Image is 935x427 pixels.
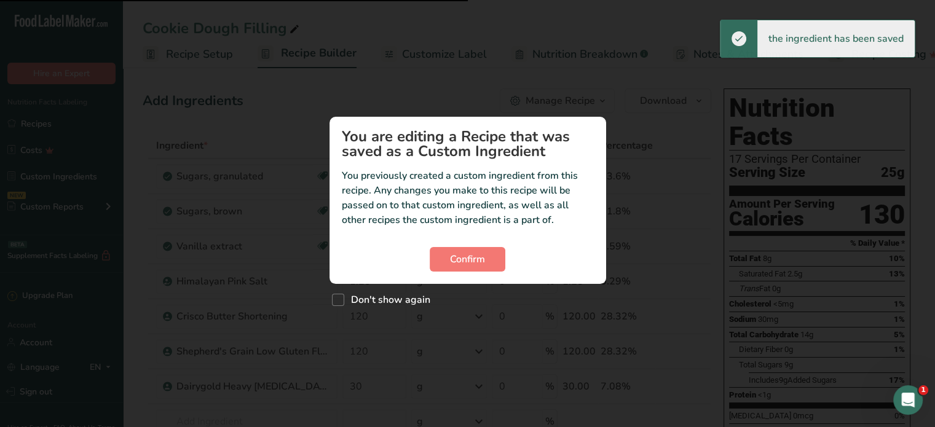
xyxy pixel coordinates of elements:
[918,385,928,395] span: 1
[450,252,485,267] span: Confirm
[344,294,430,306] span: Don't show again
[430,247,505,272] button: Confirm
[893,385,923,415] iframe: Intercom live chat
[342,168,594,227] p: You previously created a custom ingredient from this recipe. Any changes you make to this recipe ...
[757,20,915,57] div: the ingredient has been saved
[342,129,594,159] h1: You are editing a Recipe that was saved as a Custom Ingredient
